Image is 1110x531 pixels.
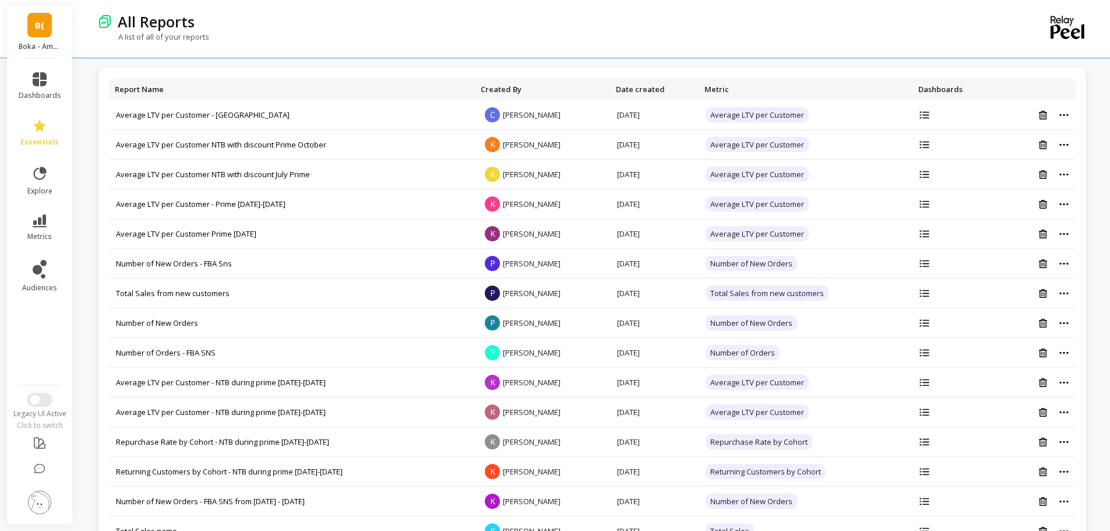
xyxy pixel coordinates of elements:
[706,286,829,301] span: Total Sales from new customers
[485,286,500,301] span: P
[610,78,699,100] th: Toggle SortBy
[706,375,809,390] span: Average LTV per Customer
[503,199,561,209] span: [PERSON_NAME]
[116,466,343,477] a: Returning Customers by Cohort - NTB during prime [DATE]-[DATE]
[19,42,61,51] p: Boka - Amazon (Essor)
[610,398,699,427] td: [DATE]
[475,78,610,100] th: Toggle SortBy
[610,219,699,249] td: [DATE]
[20,138,59,147] span: essentials
[706,405,809,420] span: Average LTV per Customer
[503,496,561,507] span: [PERSON_NAME]
[116,407,326,417] a: Average LTV per Customer - NTB during prime [DATE]-[DATE]
[503,258,561,269] span: [PERSON_NAME]
[610,338,699,368] td: [DATE]
[485,315,500,330] span: P
[116,228,256,239] a: Average LTV per Customer Prime [DATE]
[706,137,809,152] span: Average LTV per Customer
[485,494,500,509] span: K
[503,110,561,120] span: [PERSON_NAME]
[485,256,500,271] span: P
[116,110,290,120] a: Average LTV per Customer - [GEOGRAPHIC_DATA]
[706,107,809,122] span: Average LTV per Customer
[706,345,780,360] span: Number of Orders
[22,283,57,293] span: audiences
[706,256,797,271] span: Number of New Orders
[706,434,812,449] span: Repurchase Rate by Cohort
[610,487,699,516] td: [DATE]
[109,78,475,100] th: Toggle SortBy
[116,347,216,358] a: Number of Orders - FBA SNS
[610,457,699,487] td: [DATE]
[699,78,912,100] th: Toggle SortBy
[706,464,826,479] span: Returning Customers by Cohort
[706,167,809,182] span: Average LTV per Customer
[7,421,73,430] div: Click to switch
[485,137,500,152] span: K
[503,407,561,417] span: [PERSON_NAME]
[19,91,61,100] span: dashboards
[503,288,561,298] span: [PERSON_NAME]
[116,318,198,328] a: Number of New Orders
[35,19,44,32] span: B(
[610,130,699,160] td: [DATE]
[503,318,561,328] span: [PERSON_NAME]
[503,169,561,180] span: [PERSON_NAME]
[706,494,797,509] span: Number of New Orders
[27,187,52,196] span: explore
[485,464,500,479] span: K
[485,167,500,182] span: K
[503,139,561,150] span: [PERSON_NAME]
[485,405,500,420] span: K
[27,232,52,241] span: metrics
[118,12,195,31] p: All Reports
[610,189,699,219] td: [DATE]
[503,466,561,477] span: [PERSON_NAME]
[706,226,809,241] span: Average LTV per Customer
[7,409,73,419] div: Legacy UI Active
[610,368,699,398] td: [DATE]
[610,249,699,279] td: [DATE]
[610,160,699,189] td: [DATE]
[116,377,326,388] a: Average LTV per Customer - NTB during prime [DATE]-[DATE]
[485,226,500,241] span: K
[27,393,52,407] button: Switch to New UI
[485,196,500,212] span: K
[610,427,699,457] td: [DATE]
[610,279,699,308] td: [DATE]
[116,169,310,180] a: Average LTV per Customer NTB with discount July Prime
[116,199,286,209] a: Average LTV per Customer - Prime [DATE]-[DATE]
[503,228,561,239] span: [PERSON_NAME]
[503,347,561,358] span: [PERSON_NAME]
[706,196,809,212] span: Average LTV per Customer
[98,15,112,29] img: header icon
[485,345,500,360] span: P
[116,496,305,507] a: Number of New Orders - FBA SNS from [DATE] - [DATE]
[28,491,51,514] img: profile picture
[503,377,561,388] span: [PERSON_NAME]
[706,315,797,330] span: Number of New Orders
[503,437,561,447] span: [PERSON_NAME]
[485,434,500,449] span: K
[912,78,994,100] th: Dashboards
[610,308,699,338] td: [DATE]
[116,288,230,298] a: Total Sales from new customers
[116,258,232,269] a: Number of New Orders - FBA Sns
[98,31,209,42] p: A list of all of your reports
[116,437,329,447] a: Repurchase Rate by Cohort - NTB during prime [DATE]-[DATE]
[610,100,699,130] td: [DATE]
[116,139,326,150] a: Average LTV per Customer NTB with discount Prime October
[485,107,500,122] span: C
[485,375,500,390] span: K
